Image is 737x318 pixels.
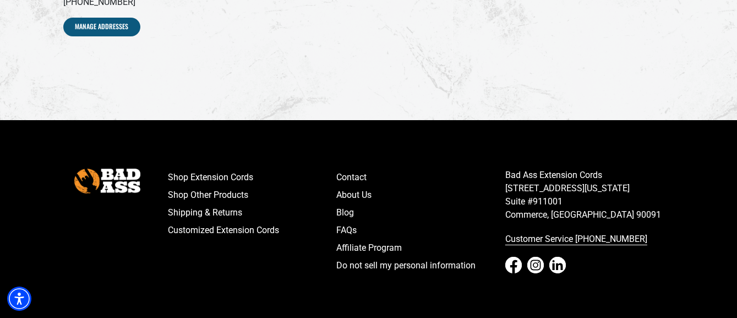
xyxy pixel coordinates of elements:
a: call 833-674-1699 [505,230,674,248]
a: FAQs [336,222,505,239]
a: Shop Other Products [168,186,337,204]
a: Facebook - open in a new tab [505,257,522,273]
a: About Us [336,186,505,204]
a: LinkedIn - open in a new tab [549,257,566,273]
a: Contact [336,169,505,186]
a: Affiliate Program [336,239,505,257]
a: Shop Extension Cords [168,169,337,186]
img: Bad Ass Extension Cords [74,169,140,193]
a: Instagram - open in a new tab [527,257,544,273]
div: Accessibility Menu [7,287,31,311]
a: Customized Extension Cords [168,222,337,239]
a: Manage Addresses [63,18,140,36]
a: Do not sell my personal information [336,257,505,274]
p: Bad Ass Extension Cords [STREET_ADDRESS][US_STATE] Suite #911001 Commerce, [GEOGRAPHIC_DATA] 90091 [505,169,674,222]
a: Blog [336,204,505,222]
a: Shipping & Returns [168,204,337,222]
